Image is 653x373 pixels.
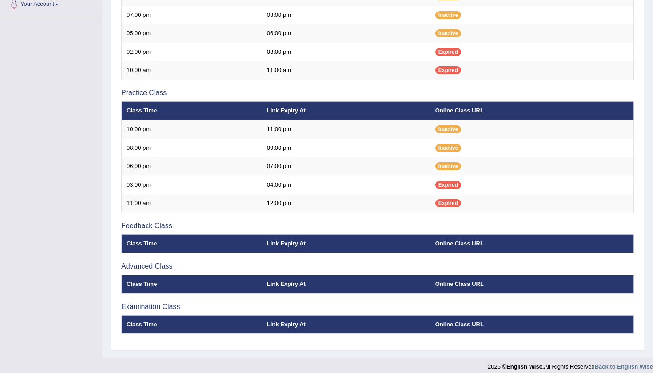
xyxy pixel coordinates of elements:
[262,234,430,253] th: Link Expiry At
[121,303,634,311] h3: Examination Class
[122,43,262,61] td: 02:00 pm
[122,194,262,213] td: 11:00 am
[430,275,634,293] th: Online Class URL
[435,162,462,170] span: Inactive
[262,61,430,80] td: 11:00 am
[262,157,430,176] td: 07:00 pm
[122,157,262,176] td: 06:00 pm
[435,199,461,207] span: Expired
[435,48,461,56] span: Expired
[262,139,430,157] td: 09:00 pm
[122,24,262,43] td: 05:00 pm
[435,125,462,133] span: Inactive
[262,176,430,194] td: 04:00 pm
[262,43,430,61] td: 03:00 pm
[121,89,634,97] h3: Practice Class
[430,101,634,120] th: Online Class URL
[121,262,634,270] h3: Advanced Class
[262,275,430,293] th: Link Expiry At
[262,315,430,334] th: Link Expiry At
[262,194,430,213] td: 12:00 pm
[262,24,430,43] td: 06:00 pm
[262,101,430,120] th: Link Expiry At
[122,6,262,24] td: 07:00 pm
[430,315,634,334] th: Online Class URL
[506,363,544,370] strong: English Wise.
[595,363,653,370] a: Back to English Wise
[121,222,634,230] h3: Feedback Class
[262,6,430,24] td: 08:00 pm
[122,315,262,334] th: Class Time
[435,181,461,189] span: Expired
[488,358,653,371] div: 2025 © All Rights Reserved
[122,176,262,194] td: 03:00 pm
[122,275,262,293] th: Class Time
[435,144,462,152] span: Inactive
[430,234,634,253] th: Online Class URL
[435,66,461,74] span: Expired
[122,120,262,139] td: 10:00 pm
[435,11,462,19] span: Inactive
[122,139,262,157] td: 08:00 pm
[122,234,262,253] th: Class Time
[122,61,262,80] td: 10:00 am
[122,101,262,120] th: Class Time
[262,120,430,139] td: 11:00 pm
[435,29,462,37] span: Inactive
